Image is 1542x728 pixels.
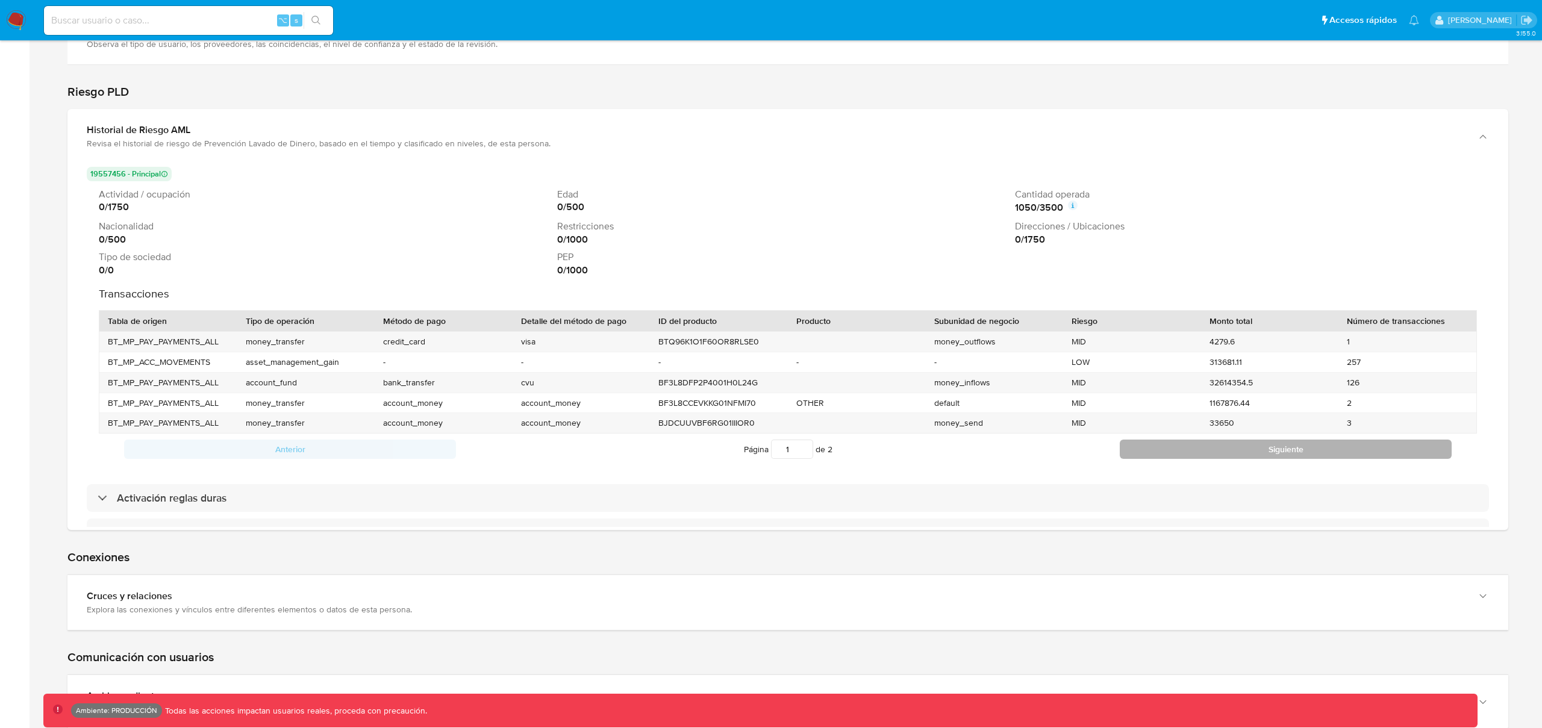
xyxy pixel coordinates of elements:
[87,604,1465,615] div: Explora las conexiones y vínculos entre diferentes elementos o datos de esta persona.
[304,12,328,29] button: search-icon
[87,589,172,603] b: Cruces y relaciones
[1448,14,1516,26] p: fernando.bolognino@mercadolibre.com
[67,550,1508,565] h1: Conexiones
[278,14,287,26] span: ⌥
[87,39,1465,49] div: Observa el tipo de usuario, los proveedores, las coincidencias, el nivel de confianza y el estado...
[1520,14,1533,26] a: Salir
[1329,14,1397,26] span: Accesos rápidos
[1409,15,1419,25] a: Notificaciones
[67,575,1508,630] button: Cruces y relacionesExplora las conexiones y vínculos entre diferentes elementos o datos de esta p...
[295,14,298,26] span: s
[1516,28,1536,38] span: 3.155.0
[87,690,1465,702] div: Archivos adjuntos
[67,650,1508,665] h1: Comunicación con usuarios
[44,13,333,28] input: Buscar usuario o caso...
[76,708,157,713] p: Ambiente: PRODUCCIÓN
[162,705,427,717] p: Todas las acciones impactan usuarios reales, proceda con precaución.
[67,84,1508,99] h1: Riesgo PLD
